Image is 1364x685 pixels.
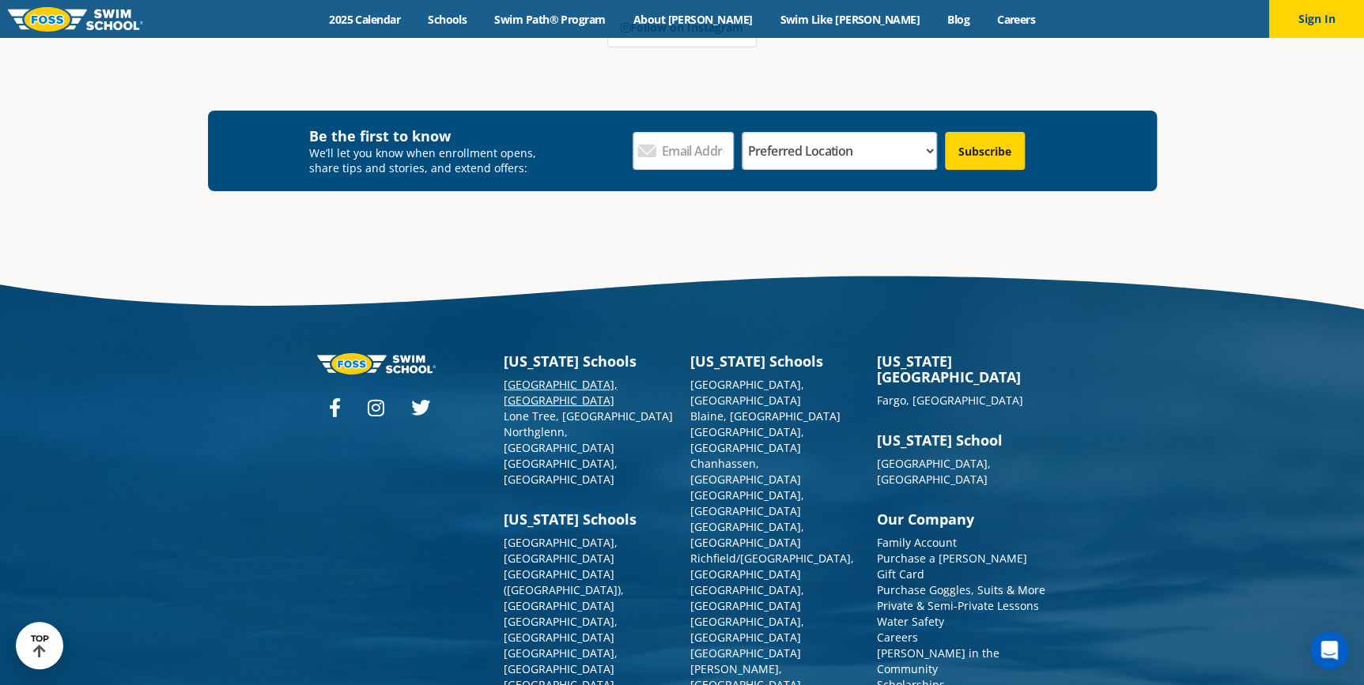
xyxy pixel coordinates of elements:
a: Purchase a [PERSON_NAME] Gift Card [877,551,1027,581]
a: [GEOGRAPHIC_DATA], [GEOGRAPHIC_DATA] [690,377,804,408]
h3: [US_STATE] Schools [504,511,674,527]
a: Private & Semi-Private Lessons [877,598,1039,613]
a: Richfield/[GEOGRAPHIC_DATA], [GEOGRAPHIC_DATA] [690,551,854,581]
a: Fargo, [GEOGRAPHIC_DATA] [877,393,1023,408]
h3: [US_STATE] Schools [504,353,674,369]
a: Schools [414,12,481,27]
a: Chanhassen, [GEOGRAPHIC_DATA] [690,456,801,487]
a: Family Account [877,535,957,550]
img: Foss-logo-horizontal-white.svg [317,353,436,374]
a: [GEOGRAPHIC_DATA], [GEOGRAPHIC_DATA] [690,487,804,518]
a: [GEOGRAPHIC_DATA], [GEOGRAPHIC_DATA] [504,456,618,487]
input: Email Address [633,132,734,170]
a: [GEOGRAPHIC_DATA], [GEOGRAPHIC_DATA] [690,582,804,613]
a: Careers [877,630,918,645]
a: [GEOGRAPHIC_DATA], [GEOGRAPHIC_DATA] [877,456,991,487]
a: Purchase Goggles, Suits & More [877,582,1045,597]
a: Lone Tree, [GEOGRAPHIC_DATA] [504,408,673,423]
h4: Be the first to know [309,126,547,145]
input: Subscribe [945,132,1025,170]
p: We’ll let you know when enrollment opens, share tips and stories, and extend offers: [309,145,547,175]
a: Northglenn, [GEOGRAPHIC_DATA] [504,424,614,455]
a: Blog [933,12,983,27]
h3: [US_STATE] Schools [690,353,861,369]
a: Water Safety [877,614,944,629]
a: [GEOGRAPHIC_DATA], [GEOGRAPHIC_DATA] [690,614,804,645]
img: FOSS Swim School Logo [8,7,143,32]
a: Swim Like [PERSON_NAME] [766,12,934,27]
div: TOP [31,634,49,658]
h3: [US_STATE] School [877,432,1048,448]
h3: Our Company [877,511,1048,527]
a: Careers [983,12,1049,27]
a: About [PERSON_NAME] [619,12,766,27]
a: [GEOGRAPHIC_DATA] ([GEOGRAPHIC_DATA]), [GEOGRAPHIC_DATA] [504,566,624,613]
a: Swim Path® Program [481,12,619,27]
a: [GEOGRAPHIC_DATA], [GEOGRAPHIC_DATA] [504,535,618,566]
a: 2025 Calendar [315,12,414,27]
a: [GEOGRAPHIC_DATA], [GEOGRAPHIC_DATA] [504,645,618,676]
div: Open Intercom Messenger [1310,631,1348,669]
a: [GEOGRAPHIC_DATA], [GEOGRAPHIC_DATA] [690,519,804,550]
a: [PERSON_NAME] in the Community [877,645,999,676]
h3: [US_STATE][GEOGRAPHIC_DATA] [877,353,1048,385]
a: Blaine, [GEOGRAPHIC_DATA] [690,408,841,423]
a: [GEOGRAPHIC_DATA], [GEOGRAPHIC_DATA] [504,377,618,408]
a: [GEOGRAPHIC_DATA], [GEOGRAPHIC_DATA] [690,424,804,455]
a: [GEOGRAPHIC_DATA], [GEOGRAPHIC_DATA] [504,614,618,645]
